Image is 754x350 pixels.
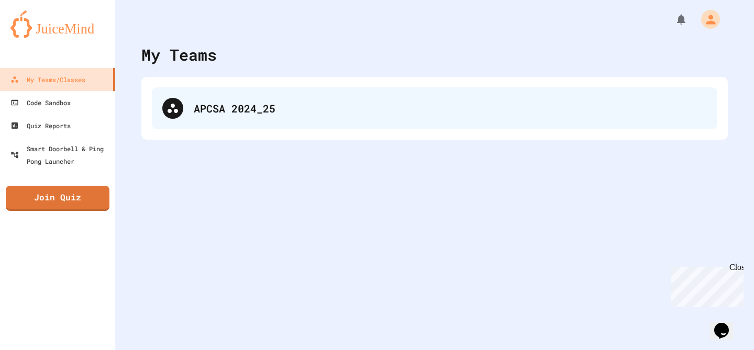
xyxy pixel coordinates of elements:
div: My Teams/Classes [10,73,85,86]
div: Smart Doorbell & Ping Pong Launcher [10,142,111,167]
div: Quiz Reports [10,119,71,132]
img: logo-orange.svg [10,10,105,38]
div: My Account [690,7,723,31]
iframe: chat widget [667,263,744,307]
div: Chat with us now!Close [4,4,72,66]
div: My Teams [141,43,217,66]
div: APCSA 2024_25 [194,100,707,116]
div: My Notifications [656,10,690,28]
div: APCSA 2024_25 [152,87,717,129]
a: Join Quiz [6,186,109,211]
div: Code Sandbox [10,96,71,109]
iframe: chat widget [710,308,744,340]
